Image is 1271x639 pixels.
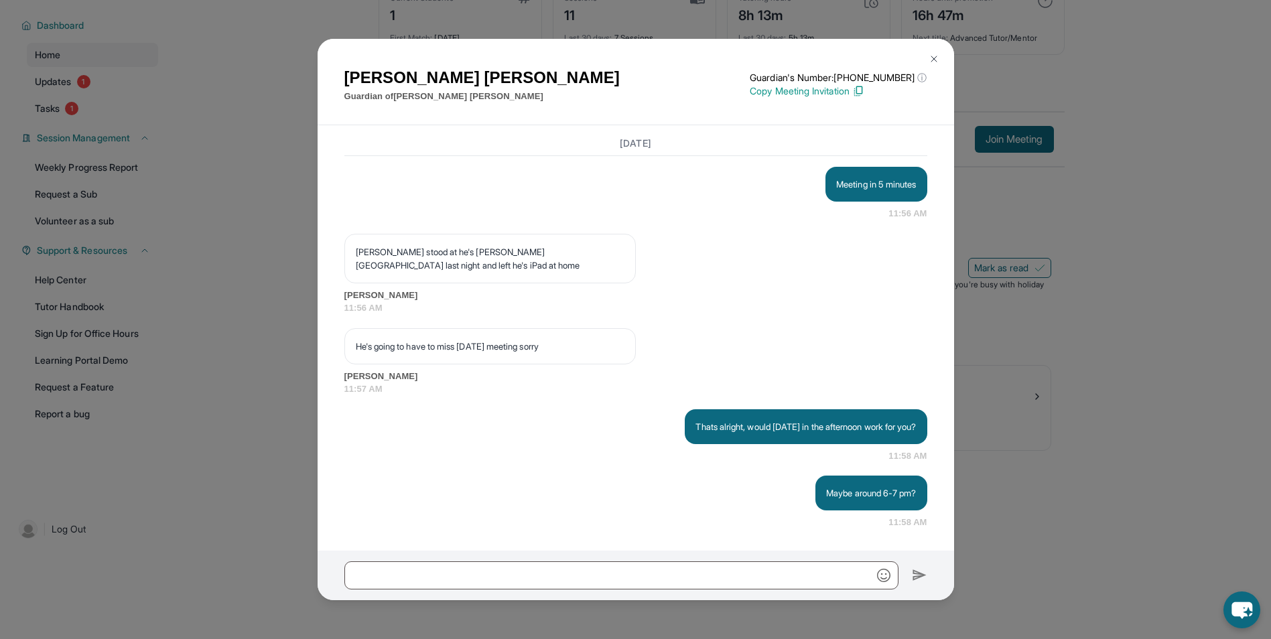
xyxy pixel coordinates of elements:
[826,486,916,500] p: Maybe around 6-7 pm?
[836,177,916,191] p: Meeting in 5 minutes
[344,370,927,383] span: [PERSON_NAME]
[695,420,916,433] p: Thats alright, would [DATE] in the afternoon work for you?
[344,90,620,103] p: Guardian of [PERSON_NAME] [PERSON_NAME]
[344,289,927,302] span: [PERSON_NAME]
[912,567,927,583] img: Send icon
[344,382,927,396] span: 11:57 AM
[356,245,624,272] p: [PERSON_NAME] stood at he's [PERSON_NAME][GEOGRAPHIC_DATA] last night and left he's iPad at home
[750,71,927,84] p: Guardian's Number: [PHONE_NUMBER]
[888,207,927,220] span: 11:56 AM
[356,340,624,353] p: He's going to have to miss [DATE] meeting sorry
[344,137,927,150] h3: [DATE]
[344,301,927,315] span: 11:56 AM
[1223,591,1260,628] button: chat-button
[877,569,890,582] img: Emoji
[888,516,927,529] span: 11:58 AM
[917,71,927,84] span: ⓘ
[888,449,927,463] span: 11:58 AM
[929,54,939,64] img: Close Icon
[852,85,864,97] img: Copy Icon
[750,84,927,98] p: Copy Meeting Invitation
[344,66,620,90] h1: [PERSON_NAME] [PERSON_NAME]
